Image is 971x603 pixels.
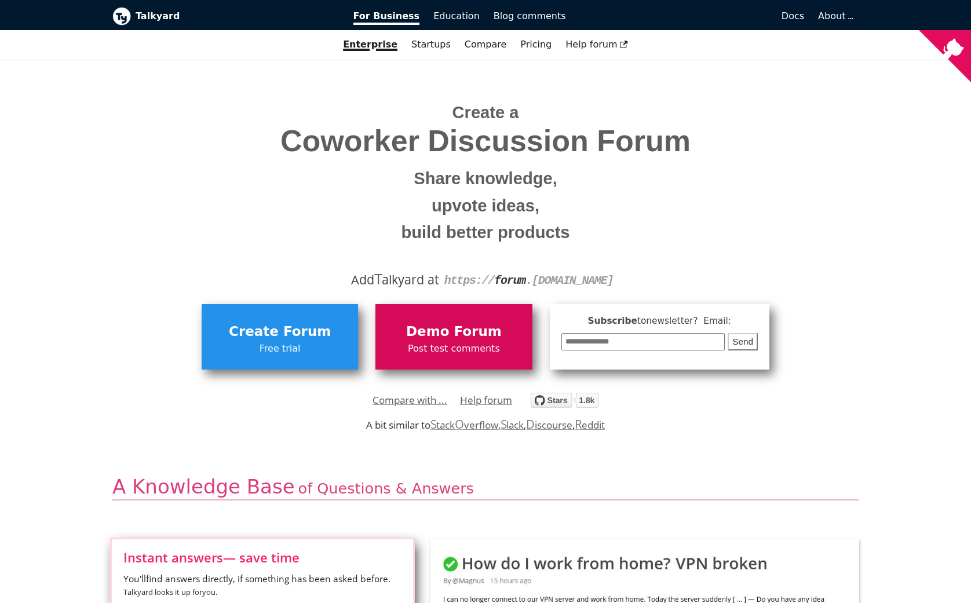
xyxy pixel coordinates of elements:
span: of Questions & Answers [298,480,474,497]
a: For Business [346,6,427,26]
span: Subscribe [561,314,758,328]
a: Pricing [513,35,558,54]
small: upvote ideas, [121,192,850,220]
img: talkyard.svg [531,393,598,408]
a: StackOverflow [430,418,498,432]
span: S [430,416,437,432]
span: You'll find answers directly, if something has been asked before. [123,572,401,599]
span: Blog comments [494,10,566,21]
small: Talkyard looks it up for you . [123,587,217,597]
span: to newsletter ? Email: [637,316,731,326]
a: Docs [573,6,812,26]
span: R [575,416,582,432]
span: Demo Forum [381,321,526,343]
span: O [455,416,464,432]
a: Education [426,6,487,26]
span: Create Forum [207,321,352,343]
small: Share knowledge, [121,165,850,192]
a: About [818,10,852,21]
a: Discourse [526,418,572,432]
span: Post test comments [381,341,526,356]
a: Help forum [558,35,635,54]
a: Reddit [575,418,605,432]
span: Free trial [207,341,352,356]
small: build better products [121,219,850,246]
a: Help forum [460,392,512,409]
button: Send [728,333,758,351]
span: Docs [782,10,804,21]
a: Startups [404,35,458,54]
span: S [501,416,507,432]
a: Enterprise [336,35,404,54]
span: Help forum [565,39,628,50]
a: Compare with ... [373,392,447,409]
a: Talkyard logoTalkyard [112,7,337,25]
img: Talkyard logo [112,7,131,25]
span: Education [433,10,480,21]
h2: A Knowledge Base [112,474,859,500]
span: T [374,268,382,289]
span: D [526,416,535,432]
span: Coworker Discussion Forum [121,125,850,158]
span: For Business [353,10,420,25]
span: Create a [452,103,519,122]
code: https:// . [DOMAIN_NAME] [444,274,614,287]
a: Blog comments [487,6,573,26]
a: Star debiki/talkyard on GitHub [531,394,598,411]
a: Slack [501,418,524,432]
div: Add alkyard at [121,270,850,290]
a: Create ForumFree trial [202,304,358,369]
span: Instant answers — save time [123,551,401,564]
b: Talkyard [136,9,337,24]
strong: forum [494,274,525,287]
a: Demo ForumPost test comments [375,304,532,369]
a: Compare [465,39,507,50]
